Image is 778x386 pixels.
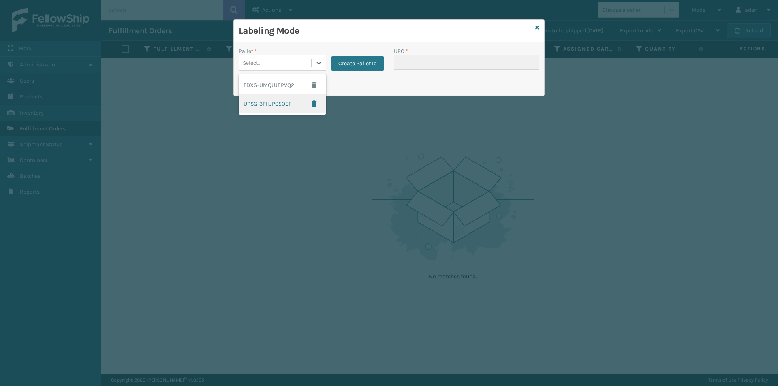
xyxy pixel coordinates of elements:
[331,56,384,71] button: Create Pallet Id
[239,25,532,37] h3: Labeling Mode
[239,76,326,94] div: FDXG-UMQUJEPVQ2
[243,59,262,67] div: Select...
[239,47,257,55] label: Pallet
[394,47,408,55] label: UPC
[239,94,326,113] div: UPSG-3PHJP05OEF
